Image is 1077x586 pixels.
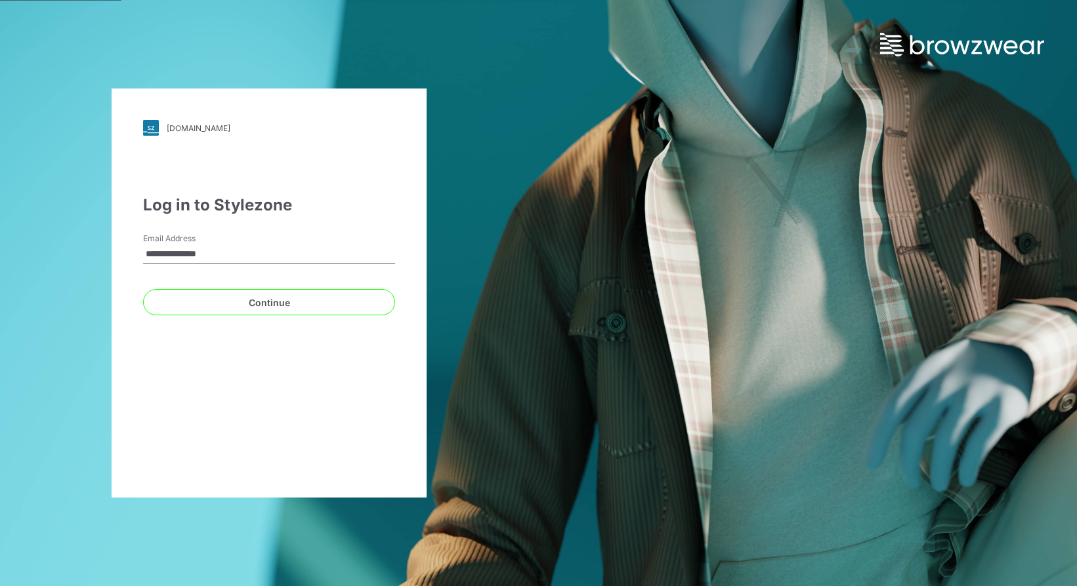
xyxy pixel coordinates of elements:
label: Email Address [143,233,235,244]
div: [DOMAIN_NAME] [167,123,230,133]
img: browzwear-logo.73288ffb.svg [880,33,1044,56]
a: [DOMAIN_NAME] [143,120,395,136]
button: Continue [143,289,395,315]
div: Log in to Stylezone [143,193,395,217]
img: svg+xml;base64,PHN2ZyB3aWR0aD0iMjgiIGhlaWdodD0iMjgiIHZpZXdCb3g9IjAgMCAyOCAyOCIgZmlsbD0ibm9uZSIgeG... [143,120,159,136]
